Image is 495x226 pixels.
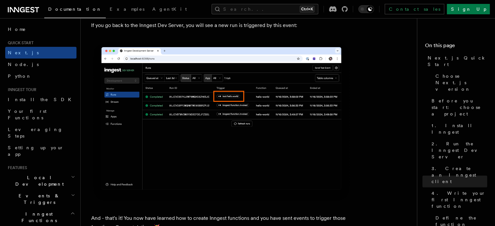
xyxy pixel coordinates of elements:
[5,124,76,142] a: Leveraging Steps
[5,105,76,124] a: Your first Functions
[8,145,64,157] span: Setting up your app
[8,127,63,139] span: Leveraging Steps
[48,7,102,12] span: Documentation
[432,140,487,160] span: 2. Run the Inngest Dev Server
[8,26,26,33] span: Home
[429,163,487,187] a: 3. Create an Inngest client
[110,7,144,12] span: Examples
[432,122,487,135] span: 1. Install Inngest
[432,190,487,209] span: 4. Write your first Inngest function
[5,40,34,46] span: Quick start
[432,165,487,185] span: 3. Create an Inngest client
[5,190,76,208] button: Events & Triggers
[106,2,148,18] a: Examples
[447,4,490,14] a: Sign Up
[5,87,36,92] span: Inngest tour
[5,70,76,82] a: Python
[8,50,39,55] span: Next.js
[5,165,27,170] span: Features
[5,23,76,35] a: Home
[152,7,187,12] span: AgentKit
[8,73,32,79] span: Python
[5,59,76,70] a: Node.js
[428,55,487,68] span: Next.js Quick Start
[91,40,351,204] img: Inngest Dev Server web interface's runs tab with a third run triggered by the 'test/hello.world' ...
[385,4,444,14] a: Contact sales
[5,211,70,224] span: Inngest Functions
[212,4,318,14] button: Search...Ctrl+K
[425,52,487,70] a: Next.js Quick Start
[429,138,487,163] a: 2. Run the Inngest Dev Server
[5,193,71,206] span: Events & Triggers
[5,172,76,190] button: Local Development
[429,187,487,212] a: 4. Write your first Inngest function
[432,98,487,117] span: Before you start: choose a project
[5,94,76,105] a: Install the SDK
[300,6,314,12] kbd: Ctrl+K
[358,5,374,13] button: Toggle dark mode
[5,174,71,187] span: Local Development
[5,142,76,160] a: Setting up your app
[91,21,351,30] p: If you go back to the Inngest Dev Server, you will see a new run is triggered by this event:
[429,120,487,138] a: 1. Install Inngest
[44,2,106,18] a: Documentation
[425,42,487,52] h4: On this page
[5,47,76,59] a: Next.js
[435,73,487,92] span: Choose Next.js version
[148,2,191,18] a: AgentKit
[8,97,75,102] span: Install the SDK
[8,62,39,67] span: Node.js
[433,70,487,95] a: Choose Next.js version
[429,95,487,120] a: Before you start: choose a project
[8,109,47,120] span: Your first Functions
